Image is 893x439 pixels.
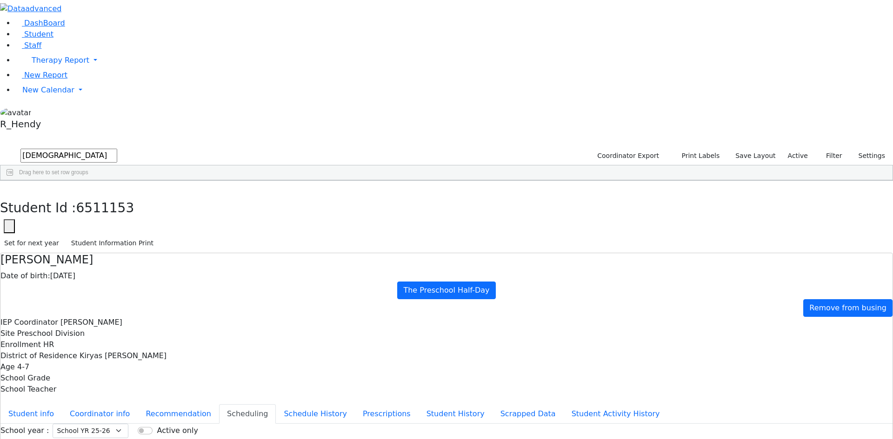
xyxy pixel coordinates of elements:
[0,425,49,436] label: School year :
[846,149,889,163] button: Settings
[19,169,88,176] span: Drag here to set row groups
[15,51,893,70] a: Therapy Report
[15,41,41,50] a: Staff
[62,404,138,424] button: Coordinator info
[32,56,89,65] span: Therapy Report
[0,384,56,395] label: School Teacher
[24,41,41,50] span: Staff
[0,339,41,350] label: Enrollment
[0,373,50,384] label: School Grade
[803,299,893,317] a: Remove from busing
[276,404,355,424] button: Schedule History
[784,149,812,163] label: Active
[76,200,134,216] span: 6511153
[15,19,65,27] a: DashBoard
[24,30,53,39] span: Student
[157,425,198,436] label: Active only
[0,350,77,361] label: District of Residence
[20,149,117,163] input: Search
[0,404,62,424] button: Student info
[564,404,668,424] button: Student Activity History
[219,404,276,424] button: Scheduling
[24,19,65,27] span: DashBoard
[43,340,54,349] span: HR
[671,149,724,163] button: Print Labels
[493,404,564,424] button: Scrapped Data
[591,149,663,163] button: Coordinator Export
[355,404,419,424] button: Prescriptions
[731,149,780,163] button: Save Layout
[138,404,219,424] button: Recommendation
[0,270,893,282] div: [DATE]
[60,318,122,327] span: [PERSON_NAME]
[80,351,167,360] span: Kiryas [PERSON_NAME]
[814,149,846,163] button: Filter
[0,361,15,373] label: Age
[15,81,893,99] a: New Calendar
[0,317,58,328] label: IEP Coordinator
[17,329,85,338] span: Preschool Division
[0,270,50,282] label: Date of birth:
[67,236,158,250] button: Student Information Print
[24,71,67,79] span: New Report
[397,282,495,299] a: The Preschool Half-Day
[419,404,493,424] button: Student History
[809,303,886,312] span: Remove from busing
[15,30,53,39] a: Student
[15,71,67,79] a: New Report
[17,362,29,371] span: 4-7
[22,85,74,94] span: New Calendar
[0,328,15,339] label: Site
[0,253,893,267] h4: [PERSON_NAME]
